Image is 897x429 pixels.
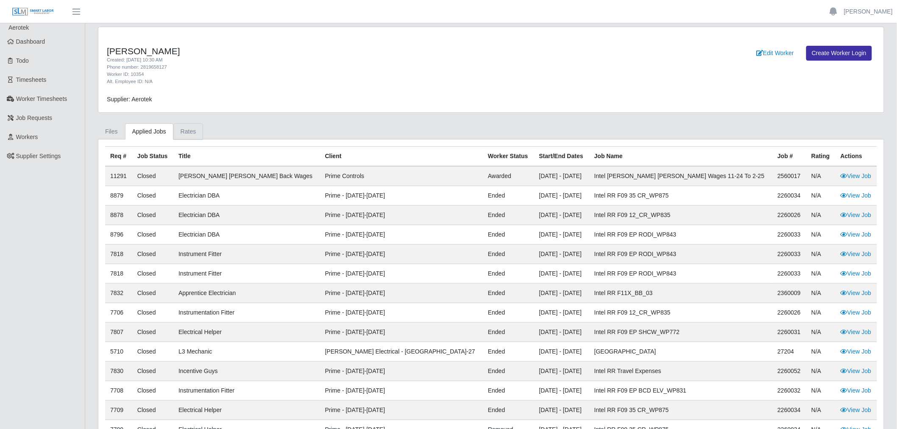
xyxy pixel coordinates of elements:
[841,348,872,355] a: View Job
[534,303,589,323] td: [DATE] - [DATE]
[841,173,872,179] a: View Job
[173,342,320,362] td: L3 Mechanic
[534,147,589,167] th: Start/End Dates
[105,303,132,323] td: 7706
[772,147,806,167] th: Job #
[483,225,534,245] td: ended
[173,323,320,342] td: Electrical Helper
[534,186,589,206] td: [DATE] - [DATE]
[320,362,483,381] td: Prime - [DATE]-[DATE]
[105,225,132,245] td: 8796
[320,147,483,167] th: Client
[320,166,483,186] td: Prime Controls
[105,206,132,225] td: 8878
[16,76,47,83] span: Timesheets
[534,342,589,362] td: [DATE] - [DATE]
[806,323,836,342] td: N/A
[483,245,534,264] td: ended
[841,251,872,257] a: View Job
[320,245,483,264] td: Prime - [DATE]-[DATE]
[320,303,483,323] td: Prime - [DATE]-[DATE]
[483,381,534,401] td: ended
[589,245,772,264] td: Intel RR F09 EP RODI_WP843
[105,401,132,420] td: 7709
[841,387,872,394] a: View Job
[772,303,806,323] td: 2260026
[589,381,772,401] td: Intel RR F09 EP BCD ELV_WP831
[173,206,320,225] td: Electrician DBA
[534,166,589,186] td: [DATE] - [DATE]
[772,342,806,362] td: 27204
[751,46,799,61] a: Edit Worker
[806,401,836,420] td: N/A
[173,147,320,167] th: Title
[589,342,772,362] td: [GEOGRAPHIC_DATA]
[107,56,550,64] div: Created: [DATE] 10:30 AM
[534,225,589,245] td: [DATE] - [DATE]
[12,7,54,17] img: SLM Logo
[772,264,806,284] td: 2260033
[483,342,534,362] td: ended
[806,245,836,264] td: N/A
[534,264,589,284] td: [DATE] - [DATE]
[483,147,534,167] th: Worker Status
[320,264,483,284] td: Prime - [DATE]-[DATE]
[534,284,589,303] td: [DATE] - [DATE]
[534,401,589,420] td: [DATE] - [DATE]
[841,290,872,296] a: View Job
[483,186,534,206] td: ended
[534,206,589,225] td: [DATE] - [DATE]
[105,284,132,303] td: 7832
[320,381,483,401] td: Prime - [DATE]-[DATE]
[483,323,534,342] td: ended
[589,206,772,225] td: Intel RR F09 12_CR_WP835
[105,245,132,264] td: 7818
[483,401,534,420] td: ended
[320,401,483,420] td: Prime - [DATE]-[DATE]
[841,270,872,277] a: View Job
[806,166,836,186] td: N/A
[132,303,173,323] td: Closed
[483,284,534,303] td: ended
[772,362,806,381] td: 2260052
[589,362,772,381] td: Intel RR Travel Expenses
[534,362,589,381] td: [DATE] - [DATE]
[806,225,836,245] td: N/A
[132,342,173,362] td: Closed
[772,186,806,206] td: 2260034
[132,284,173,303] td: Closed
[8,24,29,31] span: Aerotek
[105,381,132,401] td: 7708
[806,186,836,206] td: N/A
[173,264,320,284] td: Instrument Fitter
[16,153,61,159] span: Supplier Settings
[16,134,38,140] span: Workers
[841,329,872,335] a: View Job
[105,166,132,186] td: 11291
[772,381,806,401] td: 2260032
[132,206,173,225] td: Closed
[16,95,67,102] span: Worker Timesheets
[173,381,320,401] td: Instrumentation Fitter
[806,362,836,381] td: N/A
[132,186,173,206] td: Closed
[132,401,173,420] td: Closed
[772,206,806,225] td: 2260026
[772,245,806,264] td: 2260033
[806,46,872,61] a: Create Worker Login
[534,245,589,264] td: [DATE] - [DATE]
[841,192,872,199] a: View Job
[772,401,806,420] td: 2260034
[841,407,872,413] a: View Job
[132,381,173,401] td: Closed
[320,284,483,303] td: Prime - [DATE]-[DATE]
[772,323,806,342] td: 2260031
[173,123,203,140] a: Rates
[107,46,550,56] h4: [PERSON_NAME]
[320,342,483,362] td: [PERSON_NAME] Electrical - [GEOGRAPHIC_DATA]-27
[806,284,836,303] td: N/A
[772,225,806,245] td: 2260033
[173,166,320,186] td: [PERSON_NAME] [PERSON_NAME] Back Wages
[483,206,534,225] td: ended
[483,303,534,323] td: ended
